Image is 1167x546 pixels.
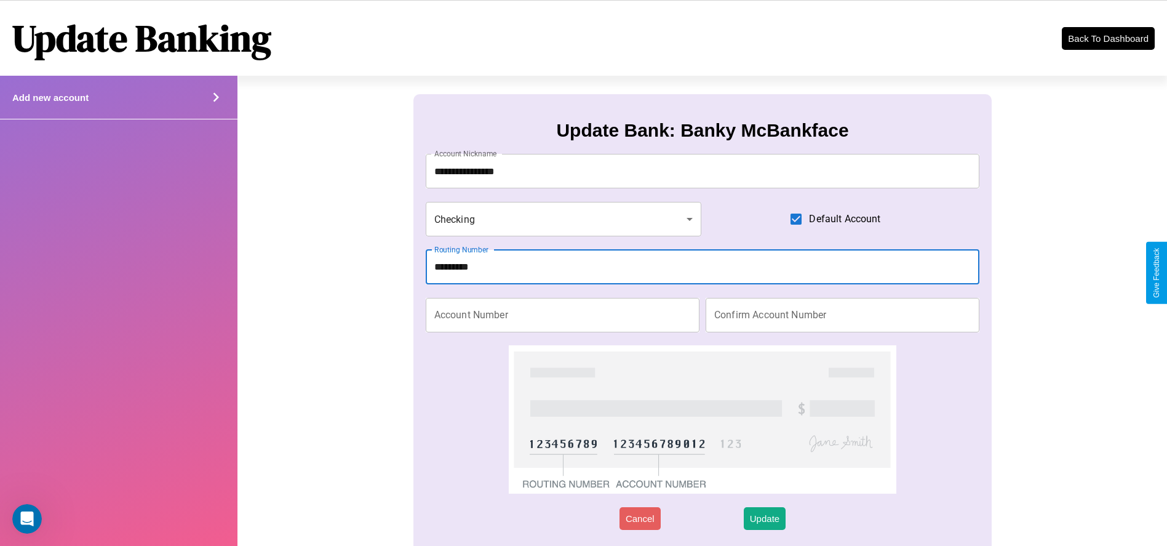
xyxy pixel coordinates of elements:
span: Default Account [809,212,880,227]
button: Update [744,507,786,530]
h3: Update Bank: Banky McBankface [556,120,848,141]
iframe: Intercom live chat [12,504,42,534]
label: Routing Number [434,244,488,255]
h4: Add new account [12,92,89,103]
div: Checking [426,202,701,236]
label: Account Nickname [434,148,497,159]
div: Give Feedback [1152,248,1161,298]
img: check [509,345,897,494]
button: Back To Dashboard [1062,27,1155,50]
h1: Update Banking [12,13,271,63]
button: Cancel [619,507,661,530]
